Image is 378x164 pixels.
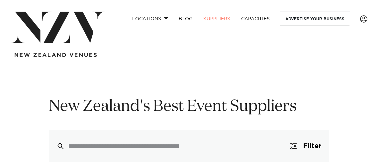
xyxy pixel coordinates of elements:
[49,96,329,117] h1: New Zealand's Best Event Suppliers
[173,12,198,26] a: BLOG
[280,12,350,26] a: Advertise your business
[303,143,321,149] span: Filter
[15,53,97,57] img: new-zealand-venues-text.png
[198,12,236,26] a: SUPPLIERS
[236,12,275,26] a: Capacities
[11,12,105,43] img: nzv-logo.png
[282,130,329,162] button: Filter
[127,12,173,26] a: Locations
